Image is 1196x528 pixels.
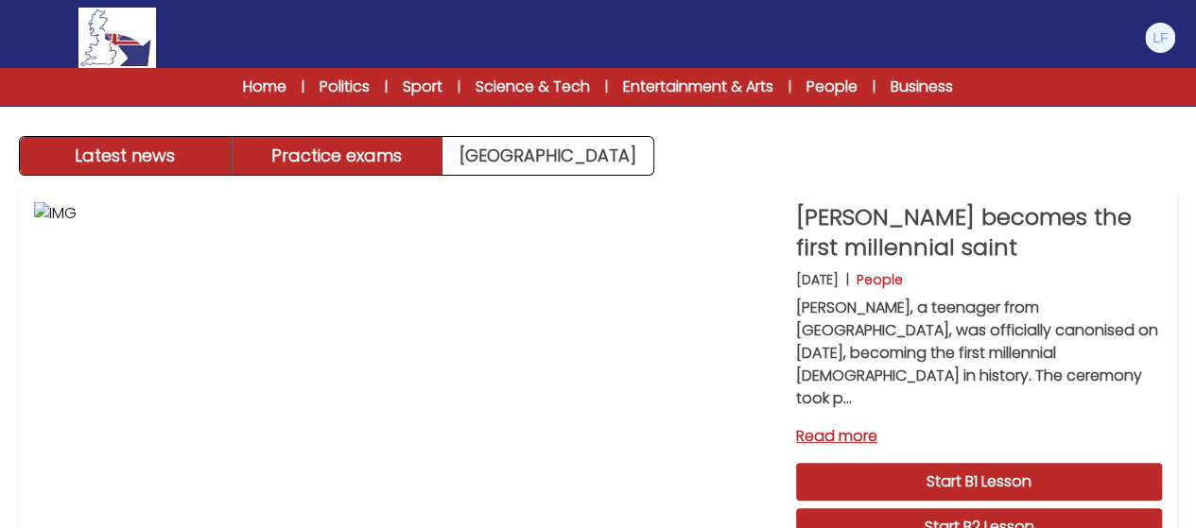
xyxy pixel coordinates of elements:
[846,270,849,289] b: |
[403,76,442,98] a: Sport
[873,77,875,96] span: |
[796,202,1162,263] p: [PERSON_NAME] becomes the first millennial saint
[320,76,370,98] a: Politics
[1145,23,1175,53] img: Lorenzo Filicetti
[796,463,1162,501] a: Start B1 Lesson
[789,77,791,96] span: |
[243,76,286,98] a: Home
[891,76,953,98] a: Business
[796,297,1162,410] p: [PERSON_NAME], a teenager from [GEOGRAPHIC_DATA], was officially canonised on [DATE], becoming th...
[442,137,653,175] a: [GEOGRAPHIC_DATA]
[19,8,216,68] a: Logo
[857,270,903,289] p: People
[796,270,839,289] p: [DATE]
[623,76,773,98] a: Entertainment & Arts
[476,76,590,98] a: Science & Tech
[605,77,608,96] span: |
[806,76,858,98] a: People
[458,77,460,96] span: |
[796,425,1162,448] a: Read more
[78,8,156,68] img: Logo
[20,137,232,175] button: Latest news
[385,77,388,96] span: |
[302,77,304,96] span: |
[232,137,443,175] button: Practice exams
